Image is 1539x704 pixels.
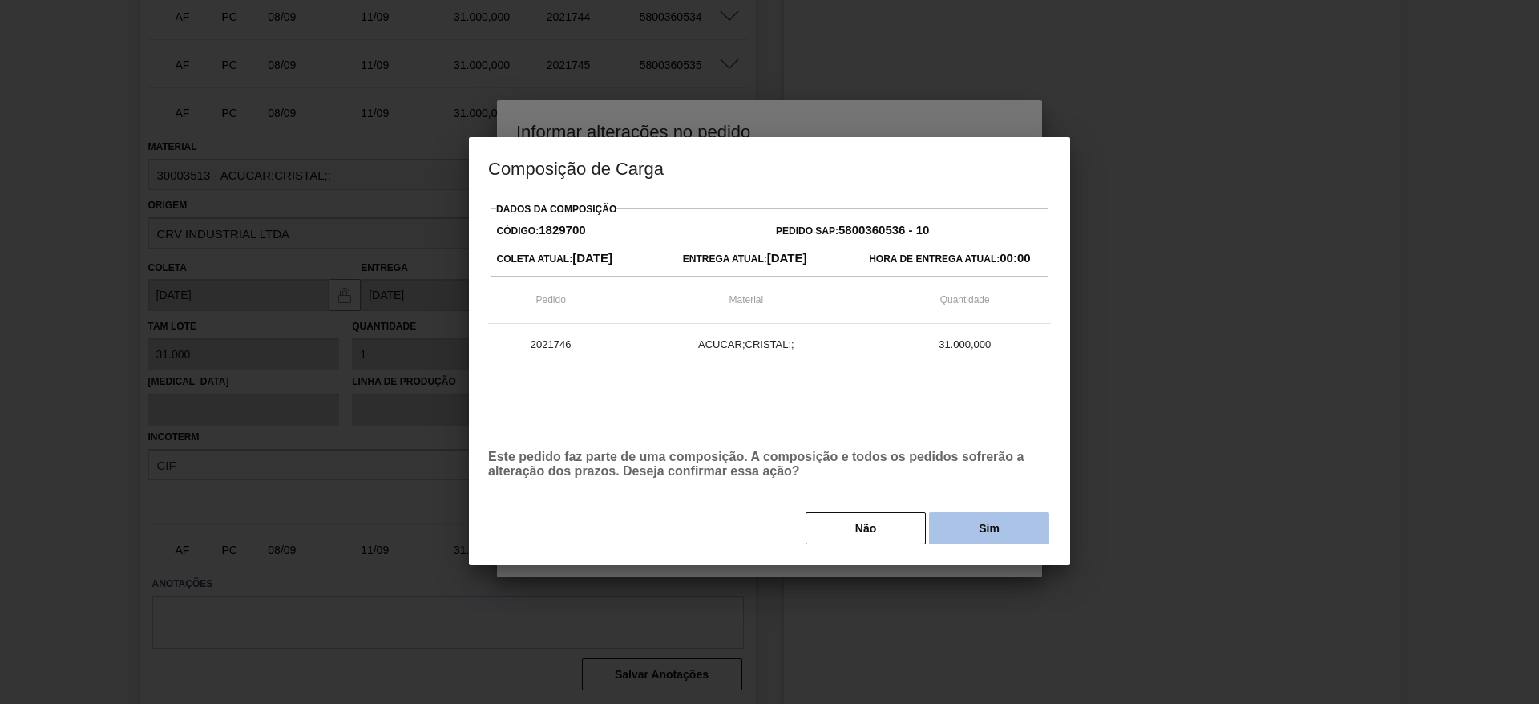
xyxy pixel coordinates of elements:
span: Material [729,294,764,305]
span: Pedido SAP: [776,225,929,237]
span: Hora de Entrega Atual: [869,253,1030,265]
span: Pedido [535,294,565,305]
strong: 1829700 [539,223,585,237]
td: 31.000,000 [879,324,1051,364]
span: Entrega Atual: [683,253,807,265]
span: Quantidade [940,294,990,305]
button: Não [806,512,926,544]
strong: [DATE] [767,251,807,265]
button: Sim [929,512,1049,544]
td: 2021746 [488,324,613,364]
strong: 00:00 [1000,251,1030,265]
span: Coleta Atual: [497,253,612,265]
strong: [DATE] [572,251,612,265]
span: Código: [497,225,586,237]
td: ACUCAR;CRISTAL;; [613,324,879,364]
h3: Composição de Carga [469,137,1070,198]
p: Este pedido faz parte de uma composição. A composição e todos os pedidos sofrerão a alteração dos... [488,450,1051,479]
strong: 5800360536 - 10 [838,223,929,237]
label: Dados da Composição [496,204,616,215]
